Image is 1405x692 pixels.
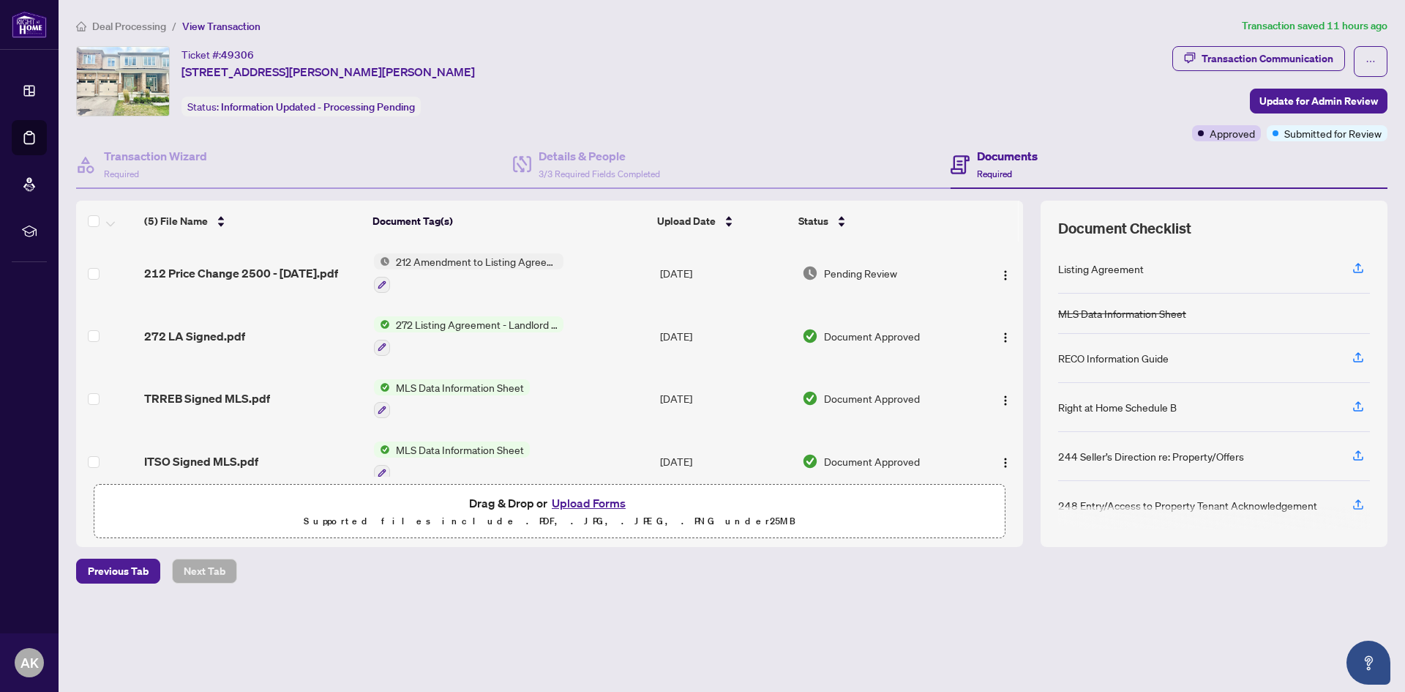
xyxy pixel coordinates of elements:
[539,168,660,179] span: 3/3 Required Fields Completed
[390,316,563,332] span: 272 Listing Agreement - Landlord Designated Representation Agreement Authority to Offer for Lease
[390,379,530,395] span: MLS Data Information Sheet
[1000,395,1011,406] img: Logo
[994,450,1017,473] button: Logo
[181,46,254,63] div: Ticket #:
[977,147,1038,165] h4: Documents
[374,316,390,332] img: Status Icon
[374,253,390,269] img: Status Icon
[654,368,796,431] td: [DATE]
[469,494,630,513] span: Drag & Drop or
[1242,18,1387,34] article: Transaction saved 11 hours ago
[374,442,390,458] img: Status Icon
[12,11,47,38] img: logo
[824,328,920,344] span: Document Approved
[172,559,237,584] button: Next Tab
[654,305,796,368] td: [DATE]
[1365,56,1376,67] span: ellipsis
[1000,332,1011,343] img: Logo
[793,201,969,242] th: Status
[76,21,86,31] span: home
[172,18,176,34] li: /
[367,201,652,242] th: Document Tag(s)
[374,316,563,356] button: Status Icon272 Listing Agreement - Landlord Designated Representation Agreement Authority to Offe...
[651,201,793,242] th: Upload Date
[88,559,149,583] span: Previous Tab
[824,453,920,469] span: Document Approved
[1058,261,1144,277] div: Listing Agreement
[103,513,996,530] p: Supported files include .PDF, .JPG, .JPEG, .PNG under 25 MB
[1250,89,1387,114] button: Update for Admin Review
[181,63,475,81] span: [STREET_ADDRESS][PERSON_NAME][PERSON_NAME]
[104,147,207,165] h4: Transaction Wizard
[1172,46,1345,71] button: Transaction Communication
[654,242,796,305] td: [DATE]
[144,327,245,345] span: 272 LA Signed.pdf
[76,559,160,584] button: Previous Tab
[1259,89,1378,113] span: Update for Admin Review
[104,168,139,179] span: Required
[144,453,258,470] span: ITSO Signed MLS.pdf
[802,265,818,281] img: Document Status
[77,47,169,116] img: IMG-X12352486_1.jpg
[802,390,818,406] img: Document Status
[374,379,390,395] img: Status Icon
[390,442,530,458] span: MLS Data Information Sheet
[994,261,1017,285] button: Logo
[221,100,415,114] span: Information Updated - Processing Pending
[144,390,270,407] span: TRREB Signed MLS.pdf
[374,442,530,481] button: Status IconMLS Data Information Sheet
[1058,218,1191,239] span: Document Checklist
[374,253,563,293] button: Status Icon212 Amendment to Listing Agreement - Authority to Offer for Lease Price Change/Extensi...
[994,387,1017,410] button: Logo
[1058,350,1169,366] div: RECO Information Guide
[539,147,660,165] h4: Details & People
[182,20,261,33] span: View Transaction
[657,213,716,229] span: Upload Date
[824,390,920,406] span: Document Approved
[144,264,338,282] span: 212 Price Change 2500 - [DATE].pdf
[1058,448,1244,464] div: 244 Seller’s Direction re: Property/Offers
[1058,305,1186,321] div: MLS Data Information Sheet
[994,324,1017,348] button: Logo
[802,453,818,469] img: Document Status
[138,201,367,242] th: (5) File Name
[1284,125,1382,141] span: Submitted for Review
[802,328,818,344] img: Document Status
[221,48,254,62] span: 49306
[374,379,530,419] button: Status IconMLS Data Information Sheet
[144,213,208,229] span: (5) File Name
[92,20,166,33] span: Deal Processing
[798,213,828,229] span: Status
[654,430,796,493] td: [DATE]
[94,485,1005,539] span: Drag & Drop orUpload FormsSupported files include .PDF, .JPG, .JPEG, .PNG under25MB
[1058,497,1317,513] div: 248 Entry/Access to Property Tenant Acknowledgement
[1210,125,1255,141] span: Approved
[977,168,1012,179] span: Required
[547,494,630,513] button: Upload Forms
[390,253,563,269] span: 212 Amendment to Listing Agreement - Authority to Offer for Lease Price Change/Extension/Amendmen...
[1202,47,1333,70] div: Transaction Communication
[1000,269,1011,281] img: Logo
[181,97,421,116] div: Status:
[824,265,897,281] span: Pending Review
[1000,457,1011,469] img: Logo
[20,652,39,673] span: AK
[1058,399,1177,415] div: Right at Home Schedule B
[1346,641,1390,685] button: Open asap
